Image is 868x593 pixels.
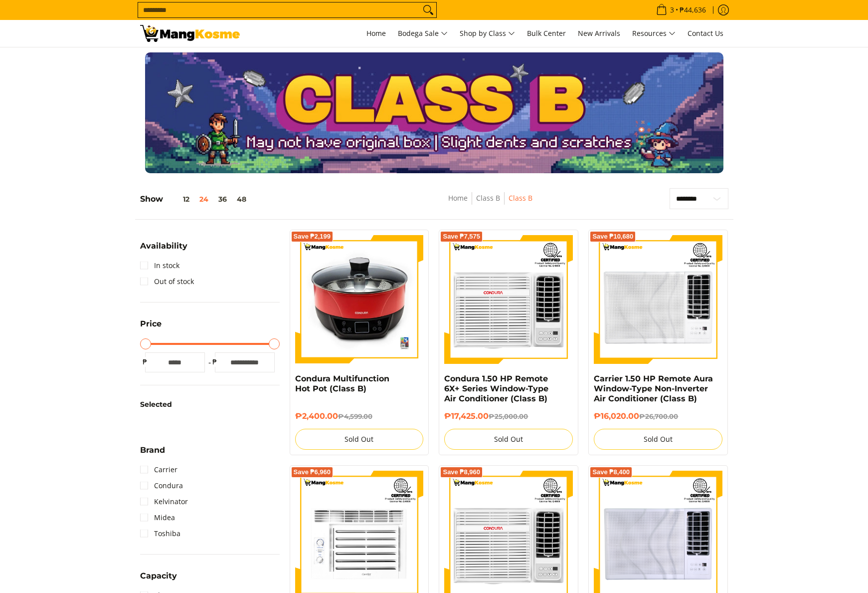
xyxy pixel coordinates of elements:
nav: Breadcrumbs [378,192,602,215]
span: ₱44,636 [678,6,707,13]
del: ₱26,700.00 [639,412,678,420]
a: Home [361,20,391,47]
a: Condura [140,478,183,494]
a: Contact Us [683,20,728,47]
span: Contact Us [688,28,723,38]
a: Carrier [140,462,177,478]
a: Bodega Sale [393,20,453,47]
a: Class B [476,193,500,203]
span: Save ₱8,400 [592,469,630,475]
span: Availability [140,242,187,250]
h6: ₱16,020.00 [594,411,722,421]
span: Shop by Class [460,27,515,40]
span: Price [140,320,162,328]
summary: Open [140,572,177,588]
span: Capacity [140,572,177,580]
span: Bodega Sale [398,27,448,40]
img: Class B Class B | Page 2 | Mang Kosme [140,25,240,42]
a: Toshiba [140,526,180,542]
span: Save ₱6,960 [294,469,331,475]
h6: Selected [140,400,280,409]
span: ₱ [210,357,220,367]
img: Condura 1.50 HP Remote 6X+ Series Window-Type Air Conditioner (Class B) [444,235,573,364]
img: Carrier 1.50 HP Remote Aura Window-Type Non-Inverter Air Conditioner (Class B) [594,235,722,364]
summary: Open [140,320,162,335]
a: Midea [140,510,175,526]
button: Search [420,2,436,17]
a: Bulk Center [522,20,571,47]
del: ₱4,599.00 [338,412,372,420]
button: 36 [213,195,232,203]
a: Shop by Class [455,20,520,47]
span: 3 [669,6,676,13]
span: Class B [509,192,532,205]
span: Save ₱7,575 [443,234,480,240]
a: Condura Multifunction Hot Pot (Class B) [295,374,389,393]
a: Resources [627,20,681,47]
span: ₱ [140,357,150,367]
span: New Arrivals [578,28,620,38]
span: Home [366,28,386,38]
del: ₱25,000.00 [489,412,528,420]
span: Save ₱8,960 [443,469,480,475]
button: 12 [163,195,194,203]
a: Condura 1.50 HP Remote 6X+ Series Window-Type Air Conditioner (Class B) [444,374,548,403]
button: 24 [194,195,213,203]
h6: ₱17,425.00 [444,411,573,421]
summary: Open [140,242,187,258]
a: Out of stock [140,274,194,290]
span: • [653,4,709,15]
a: New Arrivals [573,20,625,47]
button: Sold Out [444,429,573,450]
span: Resources [632,27,676,40]
a: Kelvinator [140,494,188,510]
img: Condura Multifunction Hot Pot (Class B) [295,235,424,364]
summary: Open [140,446,165,462]
span: Save ₱2,199 [294,234,331,240]
span: Save ₱10,680 [592,234,633,240]
a: In stock [140,258,179,274]
a: Carrier 1.50 HP Remote Aura Window-Type Non-Inverter Air Conditioner (Class B) [594,374,713,403]
nav: Main Menu [250,20,728,47]
button: 48 [232,195,251,203]
span: Bulk Center [527,28,566,38]
button: Sold Out [594,429,722,450]
button: Sold Out [295,429,424,450]
a: Home [448,193,468,203]
h5: Show [140,194,251,204]
h6: ₱2,400.00 [295,411,424,421]
span: Brand [140,446,165,454]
